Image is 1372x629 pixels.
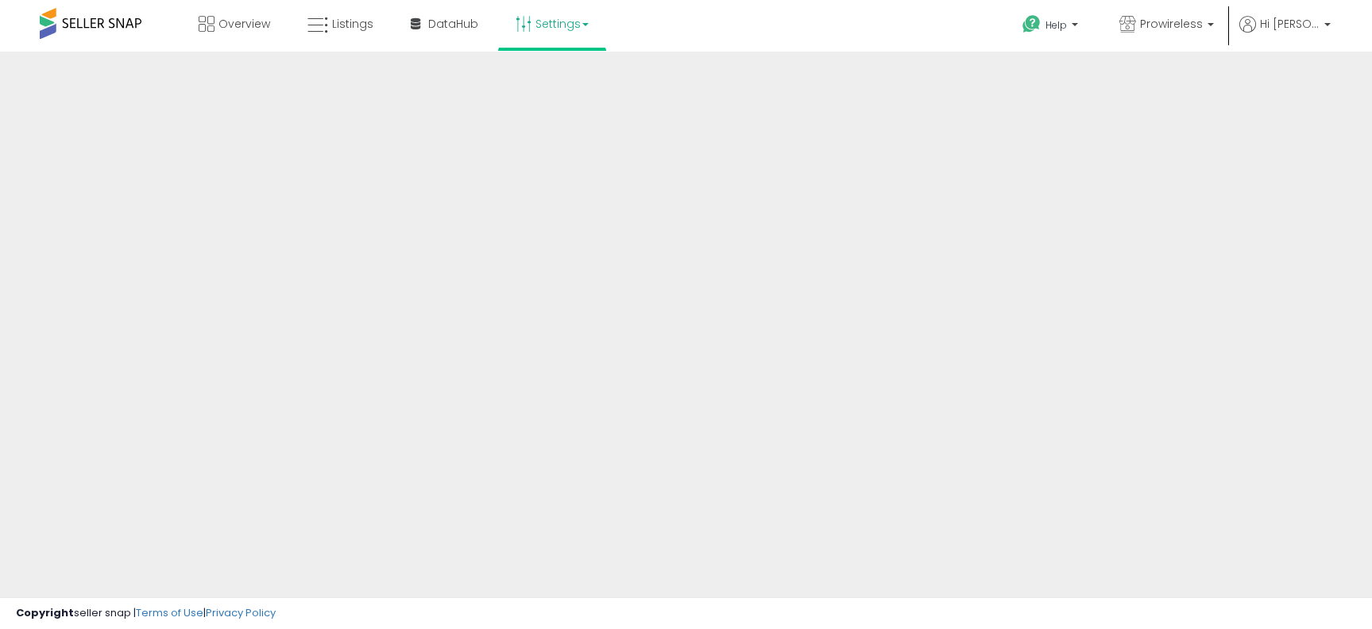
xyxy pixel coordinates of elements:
[206,605,276,620] a: Privacy Policy
[1140,16,1203,32] span: Prowireless
[1045,18,1067,32] span: Help
[16,606,276,621] div: seller snap | |
[136,605,203,620] a: Terms of Use
[1239,16,1331,52] a: Hi [PERSON_NAME]
[1010,2,1094,52] a: Help
[218,16,270,32] span: Overview
[1022,14,1042,34] i: Get Help
[332,16,373,32] span: Listings
[1260,16,1320,32] span: Hi [PERSON_NAME]
[428,16,478,32] span: DataHub
[16,605,74,620] strong: Copyright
